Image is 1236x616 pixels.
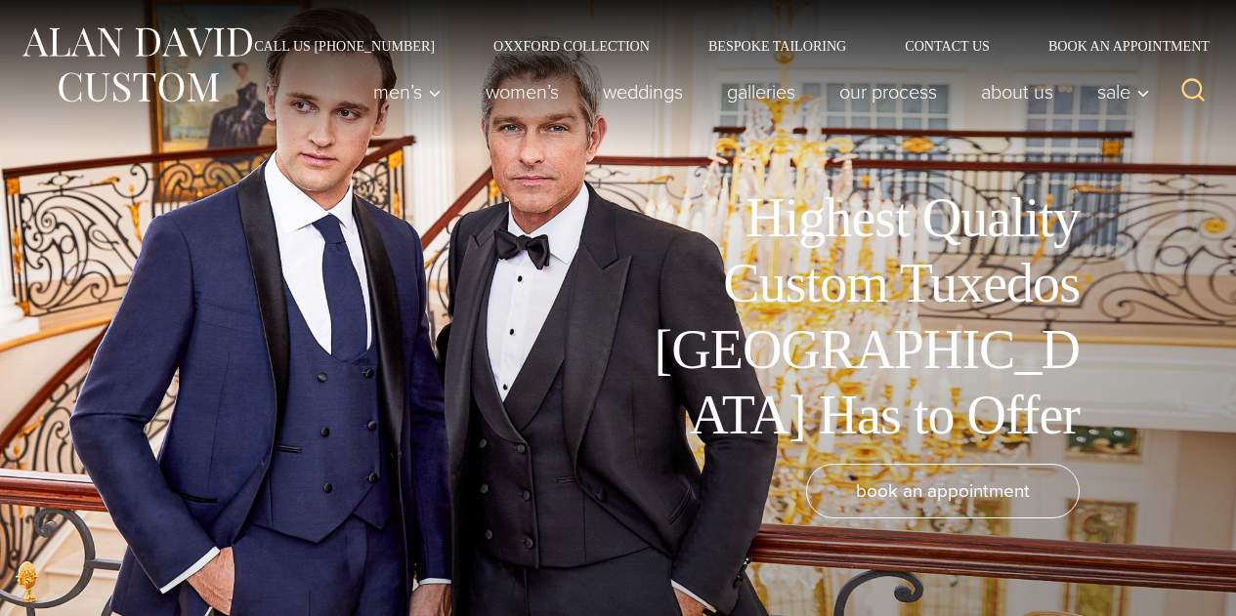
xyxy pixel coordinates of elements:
a: book an appointment [806,464,1080,518]
span: Sale [1097,82,1150,102]
a: About Us [959,72,1076,111]
nav: Secondary Navigation [225,39,1216,53]
a: Oxxford Collection [464,39,679,53]
a: Call Us [PHONE_NUMBER] [225,39,464,53]
img: Alan David Custom [20,21,254,108]
nav: Primary Navigation [352,72,1161,111]
span: book an appointment [856,476,1030,505]
a: Women’s [464,72,581,111]
span: Men’s [373,82,442,102]
a: Contact Us [875,39,1019,53]
a: Galleries [705,72,818,111]
a: Our Process [818,72,959,111]
a: Bespoke Tailoring [679,39,875,53]
h1: Highest Quality Custom Tuxedos [GEOGRAPHIC_DATA] Has to Offer [640,185,1080,448]
button: View Search Form [1170,68,1216,115]
a: weddings [581,72,705,111]
a: Book an Appointment [1019,39,1216,53]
